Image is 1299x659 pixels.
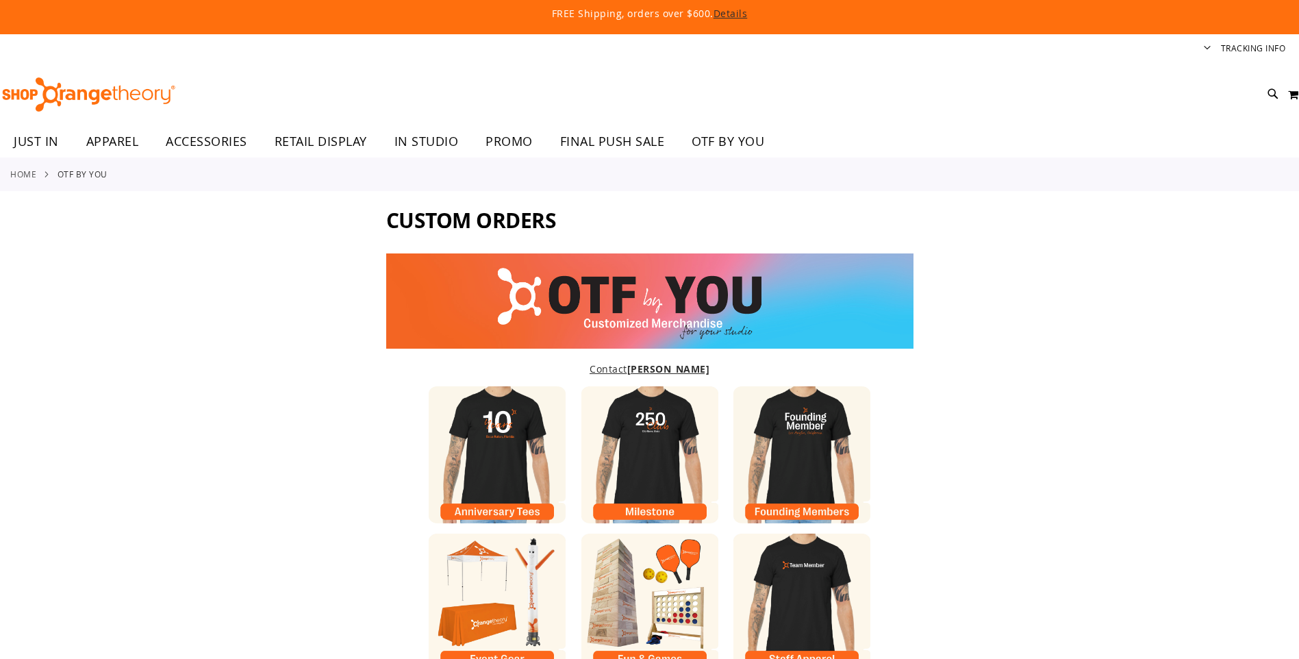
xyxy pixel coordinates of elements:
[58,168,108,180] strong: OTF By You
[166,126,247,157] span: ACCESSORIES
[238,7,1060,21] p: FREE Shipping, orders over $600.
[485,126,533,157] span: PROMO
[590,362,709,375] a: Contact[PERSON_NAME]
[472,126,546,158] a: PROMO
[73,126,153,158] a: APPAREL
[560,126,665,157] span: FINAL PUSH SALE
[627,362,710,375] b: [PERSON_NAME]
[678,126,778,158] a: OTF BY YOU
[386,208,913,240] h1: Custom Orders
[581,386,718,523] img: Milestone Tile
[546,126,679,158] a: FINAL PUSH SALE
[429,386,566,523] img: Anniversary Tile
[261,126,381,158] a: RETAIL DISPLAY
[1204,42,1211,55] button: Account menu
[381,126,472,158] a: IN STUDIO
[86,126,139,157] span: APPAREL
[14,126,59,157] span: JUST IN
[152,126,261,158] a: ACCESSORIES
[1221,42,1286,54] a: Tracking Info
[714,7,748,20] a: Details
[692,126,764,157] span: OTF BY YOU
[394,126,459,157] span: IN STUDIO
[275,126,367,157] span: RETAIL DISPLAY
[733,386,870,523] img: Founding Member Tile
[386,253,913,349] img: OTF Custom Orders
[10,168,36,180] a: Home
